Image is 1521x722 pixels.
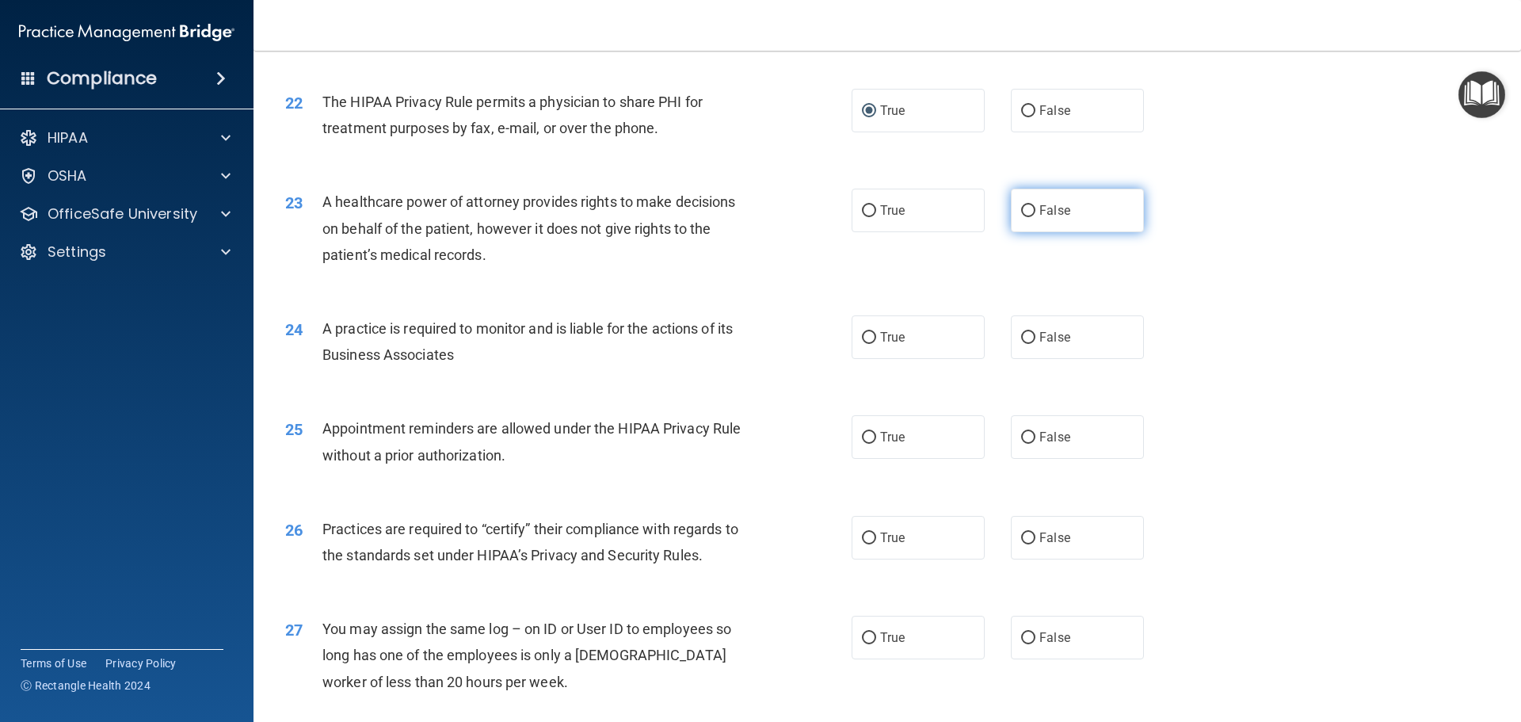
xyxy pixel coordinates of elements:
[48,243,106,262] p: Settings
[1021,533,1035,544] input: False
[285,193,303,212] span: 23
[1039,630,1070,645] span: False
[21,678,151,693] span: Ⓒ Rectangle Health 2024
[880,203,905,218] span: True
[19,243,231,262] a: Settings
[1039,430,1070,445] span: False
[48,204,197,223] p: OfficeSafe University
[1039,103,1070,118] span: False
[862,105,876,117] input: True
[322,521,738,563] span: Practices are required to “certify” their compliance with regards to the standards set under HIPA...
[19,128,231,147] a: HIPAA
[862,432,876,444] input: True
[862,205,876,217] input: True
[880,530,905,545] span: True
[1039,330,1070,345] span: False
[862,533,876,544] input: True
[285,320,303,339] span: 24
[21,655,86,671] a: Terms of Use
[862,332,876,344] input: True
[322,420,741,463] span: Appointment reminders are allowed under the HIPAA Privacy Rule without a prior authorization.
[880,630,905,645] span: True
[880,430,905,445] span: True
[285,521,303,540] span: 26
[862,632,876,644] input: True
[322,94,703,136] span: The HIPAA Privacy Rule permits a physician to share PHI for treatment purposes by fax, e-mail, or...
[1021,332,1035,344] input: False
[105,655,177,671] a: Privacy Policy
[1458,71,1505,118] button: Open Resource Center
[285,420,303,439] span: 25
[19,166,231,185] a: OSHA
[322,621,731,690] span: You may assign the same log – on ID or User ID to employees so long has one of the employees is o...
[19,204,231,223] a: OfficeSafe University
[48,128,88,147] p: HIPAA
[1021,432,1035,444] input: False
[1021,105,1035,117] input: False
[1021,632,1035,644] input: False
[47,67,157,90] h4: Compliance
[285,621,303,640] span: 27
[322,320,733,363] span: A practice is required to monitor and is liable for the actions of its Business Associates
[880,330,905,345] span: True
[1021,205,1035,217] input: False
[1039,530,1070,545] span: False
[1039,203,1070,218] span: False
[322,193,735,262] span: A healthcare power of attorney provides rights to make decisions on behalf of the patient, howeve...
[48,166,87,185] p: OSHA
[19,17,234,48] img: PMB logo
[880,103,905,118] span: True
[285,94,303,113] span: 22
